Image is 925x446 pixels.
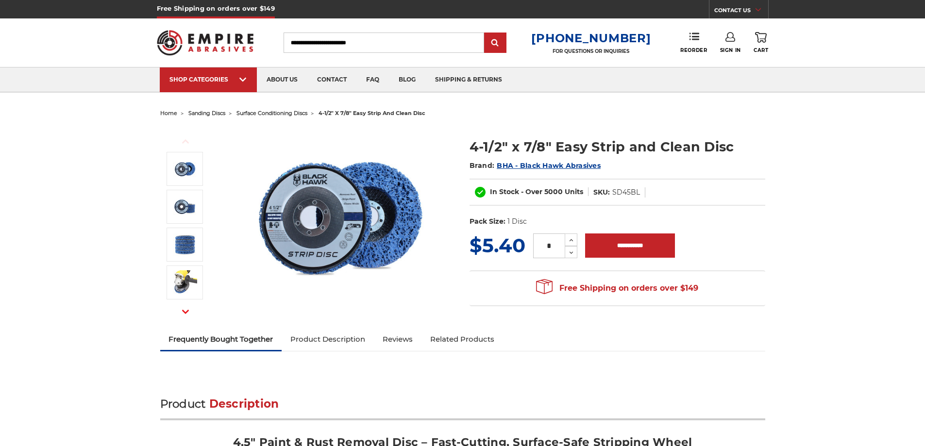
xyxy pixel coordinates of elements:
[243,127,437,308] img: 4-1/2" x 7/8" Easy Strip and Clean Disc
[174,301,197,322] button: Next
[374,329,421,350] a: Reviews
[257,67,307,92] a: about us
[544,187,563,196] span: 5000
[680,47,707,53] span: Reorder
[421,329,503,350] a: Related Products
[319,110,425,116] span: 4-1/2" x 7/8" easy strip and clean disc
[720,47,741,53] span: Sign In
[612,187,640,198] dd: SD45BL
[157,24,254,62] img: Empire Abrasives
[188,110,225,116] a: sanding discs
[160,110,177,116] a: home
[173,158,197,181] img: 4-1/2" x 7/8" Easy Strip and Clean Disc
[593,187,610,198] dt: SKU:
[536,279,698,298] span: Free Shipping on orders over $149
[209,397,279,411] span: Description
[174,131,197,152] button: Previous
[169,76,247,83] div: SHOP CATEGORIES
[470,161,495,170] span: Brand:
[531,48,651,54] p: FOR QUESTIONS OR INQUIRIES
[486,33,505,53] input: Submit
[507,216,527,227] dd: 1 Disc
[497,161,601,170] a: BHA - Black Hawk Abrasives
[714,5,768,18] a: CONTACT US
[470,233,525,257] span: $5.40
[680,32,707,53] a: Reorder
[754,47,768,53] span: Cart
[754,32,768,53] a: Cart
[173,196,197,218] img: 4-1/2" x 7/8" Easy Strip and Clean Disc
[425,67,512,92] a: shipping & returns
[173,233,197,256] img: 4-1/2" x 7/8" Easy Strip and Clean Disc
[470,216,505,227] dt: Pack Size:
[356,67,389,92] a: faq
[307,67,356,92] a: contact
[389,67,425,92] a: blog
[470,137,765,156] h1: 4-1/2" x 7/8" Easy Strip and Clean Disc
[236,110,307,116] a: surface conditioning discs
[565,187,583,196] span: Units
[160,397,206,411] span: Product
[282,329,374,350] a: Product Description
[173,270,197,295] img: 4-1/2" x 7/8" Easy Strip and Clean Disc
[160,329,282,350] a: Frequently Bought Together
[531,31,651,45] a: [PHONE_NUMBER]
[490,187,519,196] span: In Stock
[521,187,542,196] span: - Over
